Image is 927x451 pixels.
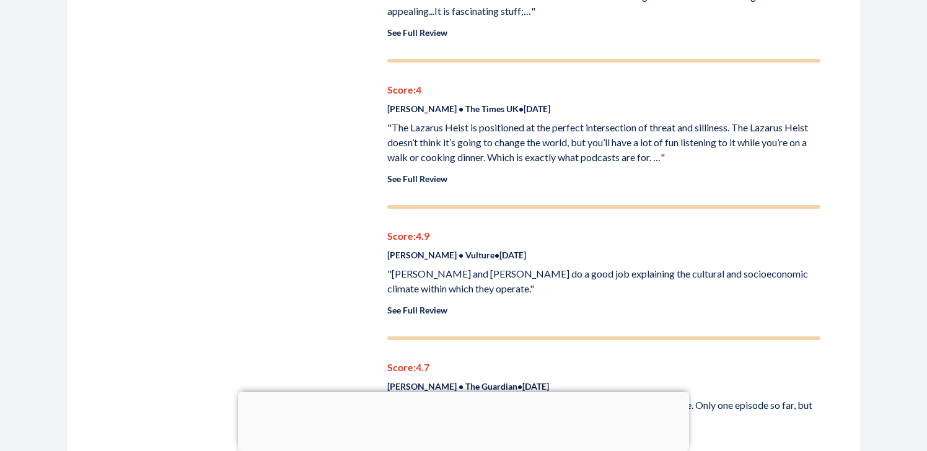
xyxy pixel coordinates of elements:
p: Score: 4.7 [387,360,820,375]
p: Score: 4.9 [387,229,820,243]
p: [PERSON_NAME] • Vulture • [DATE] [387,248,820,261]
p: Score: 4 [387,82,820,97]
p: [PERSON_NAME] • The Times UK • [DATE] [387,102,820,115]
iframe: Advertisement [238,392,689,448]
p: "[PERSON_NAME] and [PERSON_NAME] do a good job explaining the cultural and socioeconomic climate ... [387,266,820,296]
a: See Full Review [387,27,447,38]
p: [PERSON_NAME] • The Guardian • [DATE] [387,380,820,393]
a: See Full Review [387,173,447,184]
a: See Full Review [387,305,447,315]
p: "The Lazarus Heist is positioned at the perfect intersection of threat and silliness. The Lazarus... [387,120,820,165]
